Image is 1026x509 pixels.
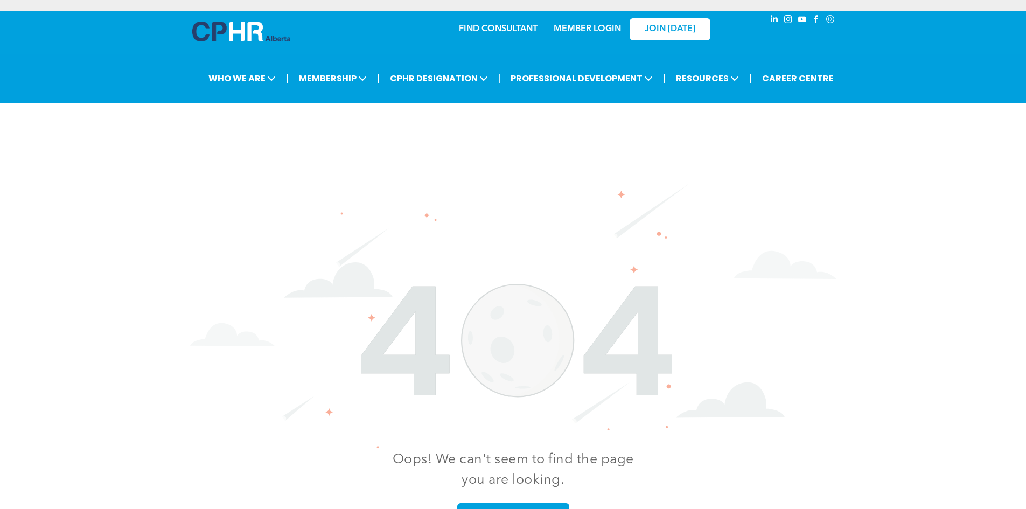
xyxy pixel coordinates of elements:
[393,453,634,487] span: Oops! We can't seem to find the page you are looking.
[377,67,380,89] li: |
[811,13,822,28] a: facebook
[286,67,289,89] li: |
[783,13,794,28] a: instagram
[296,68,370,88] span: MEMBERSHIP
[673,68,742,88] span: RESOURCES
[507,68,656,88] span: PROFESSIONAL DEVELOPMENT
[459,25,538,33] a: FIND CONSULTANT
[645,24,695,34] span: JOIN [DATE]
[769,13,780,28] a: linkedin
[759,68,837,88] a: CAREER CENTRE
[554,25,621,33] a: MEMBER LOGIN
[192,22,290,41] img: A blue and white logo for cp alberta
[630,18,710,40] a: JOIN [DATE]
[190,184,836,449] img: The number 404 is surrounded by clouds and stars on a white background.
[205,68,279,88] span: WHO WE ARE
[663,67,666,89] li: |
[749,67,752,89] li: |
[797,13,808,28] a: youtube
[387,68,491,88] span: CPHR DESIGNATION
[825,13,836,28] a: Social network
[498,67,501,89] li: |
